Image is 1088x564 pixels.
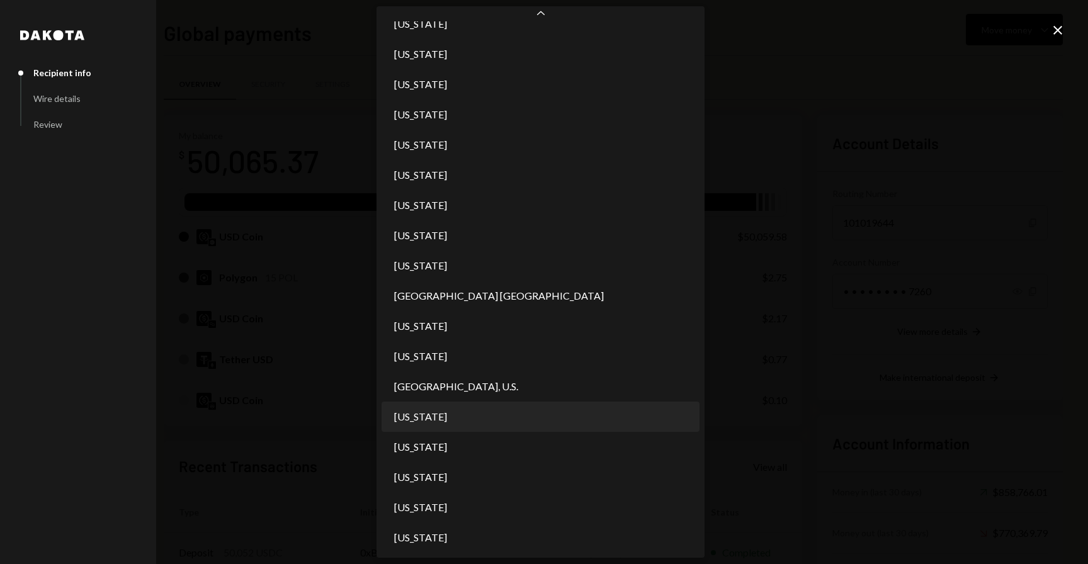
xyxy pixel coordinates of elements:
[394,319,447,334] span: [US_STATE]
[33,93,81,104] div: Wire details
[394,409,447,424] span: [US_STATE]
[394,228,447,243] span: [US_STATE]
[394,198,447,213] span: [US_STATE]
[394,470,447,485] span: [US_STATE]
[394,258,447,273] span: [US_STATE]
[394,439,447,454] span: [US_STATE]
[394,288,604,303] span: [GEOGRAPHIC_DATA] [GEOGRAPHIC_DATA]
[394,349,447,364] span: [US_STATE]
[33,67,91,78] div: Recipient info
[394,77,447,92] span: [US_STATE]
[394,379,518,394] span: [GEOGRAPHIC_DATA], U.S.
[394,137,447,152] span: [US_STATE]
[394,530,447,545] span: [US_STATE]
[33,119,62,130] div: Review
[394,16,447,31] span: [US_STATE]
[394,47,447,62] span: [US_STATE]
[394,500,447,515] span: [US_STATE]
[394,107,447,122] span: [US_STATE]
[394,167,447,183] span: [US_STATE]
